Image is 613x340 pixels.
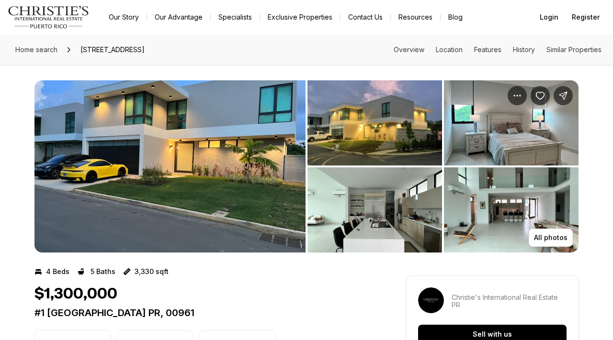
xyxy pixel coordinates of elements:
[531,86,550,105] button: Save Property: #1 RIVIERA PARKVIEW
[77,264,115,279] button: 5 Baths
[436,45,463,54] a: Skip to: Location
[307,80,442,165] button: View image gallery
[529,229,573,247] button: All photos
[101,11,147,24] a: Our Story
[534,234,568,241] p: All photos
[572,13,600,21] span: Register
[34,80,579,252] div: Listing Photos
[474,45,501,54] a: Skip to: Features
[211,11,260,24] a: Specialists
[135,268,169,275] p: 3,330 sqft
[34,80,306,252] li: 1 of 5
[534,8,564,27] button: Login
[444,167,579,252] button: View image gallery
[147,11,210,24] a: Our Advantage
[34,80,306,252] button: View image gallery
[307,80,579,252] li: 2 of 5
[91,268,115,275] p: 5 Baths
[546,45,602,54] a: Skip to: Similar Properties
[34,307,372,318] p: #1 [GEOGRAPHIC_DATA] PR, 00961
[8,6,90,29] img: logo
[260,11,340,24] a: Exclusive Properties
[566,8,605,27] button: Register
[441,11,470,24] a: Blog
[554,86,573,105] button: Share Property: #1 RIVIERA PARKVIEW
[391,11,440,24] a: Resources
[11,42,61,57] a: Home search
[15,45,57,54] span: Home search
[513,45,535,54] a: Skip to: History
[394,46,602,54] nav: Page section menu
[394,45,424,54] a: Skip to: Overview
[540,13,558,21] span: Login
[341,11,390,24] button: Contact Us
[444,80,579,165] button: View image gallery
[77,42,148,57] span: [STREET_ADDRESS]
[452,294,567,309] p: Christie's International Real Estate PR
[508,86,527,105] button: Property options
[34,285,117,303] h1: $1,300,000
[46,268,69,275] p: 4 Beds
[307,167,442,252] button: View image gallery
